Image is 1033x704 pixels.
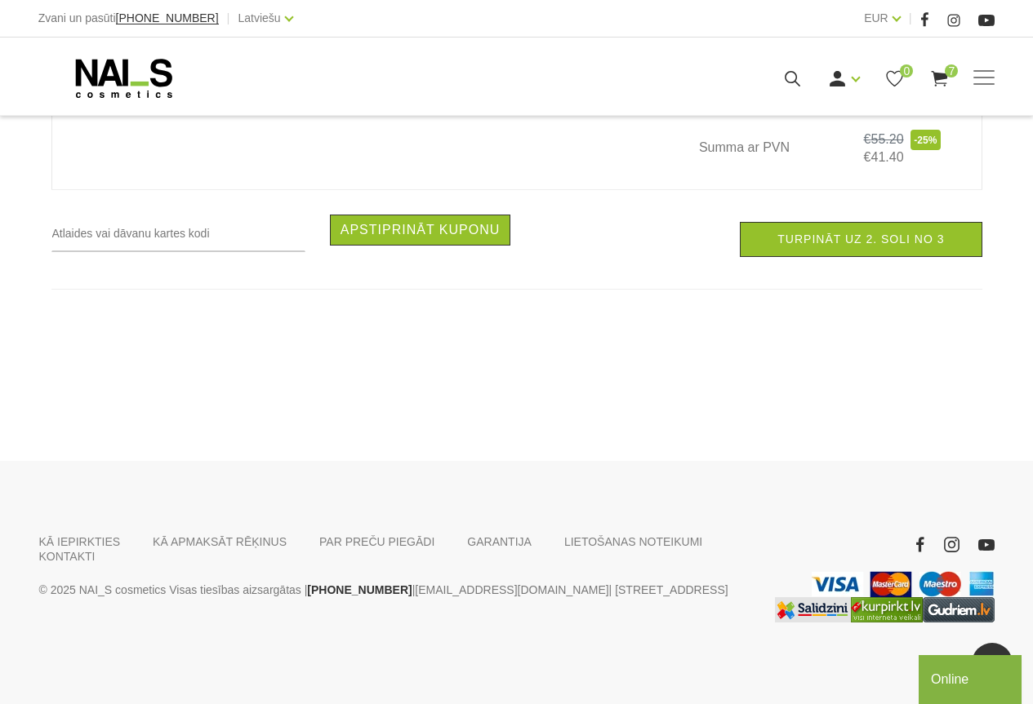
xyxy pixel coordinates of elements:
a: LIETOŠANAS NOTEIKUMI [564,534,702,549]
a: [EMAIL_ADDRESS][DOMAIN_NAME] [415,580,608,600]
a: GARANTIJA [467,534,532,549]
input: Atlaides vai dāvanu kartes kodi [51,215,305,252]
span: 41.40 [871,150,904,164]
a: https://www.gudriem.lv/veikali/lv [923,597,995,622]
span: 0 [900,64,913,77]
a: Latviešu [238,8,281,28]
span: -25% [911,130,942,150]
td: Summa ar PVN [679,105,831,190]
span: | [909,8,912,29]
a: EUR [864,8,888,28]
a: KĀ APMAKSĀT RĒĶINUS [153,534,287,549]
p: © 2025 NAI_S cosmetics Visas tiesības aizsargātas | | | [STREET_ADDRESS] [39,580,750,600]
img: www.gudriem.lv/veikali/lv [923,597,995,622]
s: 55.20 [871,132,904,146]
a: KĀ IEPIRKTIES [39,534,121,549]
a: PAR PREČU PIEGĀDI [319,534,434,549]
a: [PHONE_NUMBER] [116,12,219,24]
span: | [227,8,230,29]
span: [PHONE_NUMBER] [116,11,219,24]
a: Turpināt uz 2. soli no 3 [740,222,982,257]
img: Labākā cena interneta veikalos - Samsung, Cena, iPhone, Mobilie telefoni [775,597,851,622]
a: 0 [884,69,905,89]
a: KONTAKTI [39,549,96,564]
div: Zvani un pasūti [38,8,219,29]
button: Apstiprināt kuponu [330,215,511,246]
s: € [864,132,871,146]
img: Lielākais Latvijas interneta veikalu preču meklētājs [851,597,923,622]
span: € [864,150,871,164]
span: 7 [945,64,958,77]
iframe: chat widget [919,652,1025,704]
a: [PHONE_NUMBER] [307,580,412,600]
a: 7 [929,69,950,89]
